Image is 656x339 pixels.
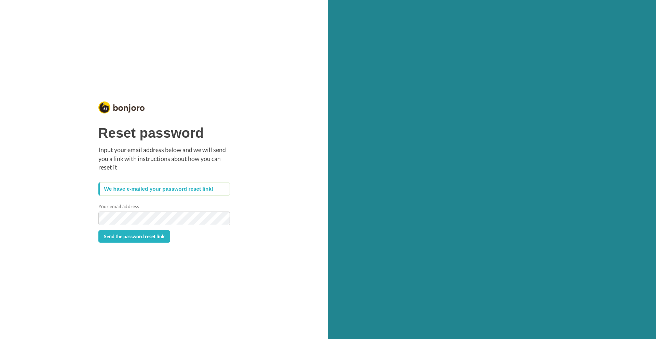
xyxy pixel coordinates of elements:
[98,125,230,140] h1: Reset password
[98,230,170,243] button: Send the password reset link
[98,203,139,210] label: Your email address
[98,146,230,172] p: Input your email address below and we will send you a link with instructions about how you can re...
[104,233,165,239] span: Send the password reset link
[98,182,230,196] div: We have e-mailed your password reset link!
